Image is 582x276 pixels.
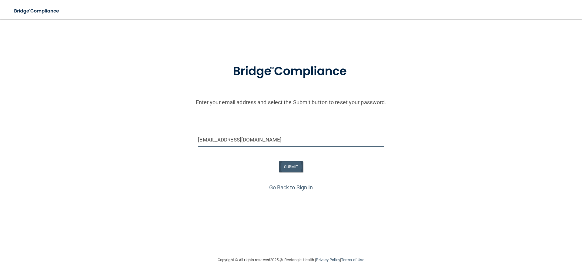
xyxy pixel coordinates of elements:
iframe: Drift Widget Chat Controller [477,233,575,257]
img: bridge_compliance_login_screen.278c3ca4.svg [9,5,65,17]
img: bridge_compliance_login_screen.278c3ca4.svg [220,56,362,87]
div: Copyright © All rights reserved 2025 @ Rectangle Health | | [180,250,402,270]
a: Go Back to Sign In [269,184,313,191]
input: Email [198,133,384,147]
a: Terms of Use [341,258,364,262]
button: SUBMIT [279,161,303,172]
a: Privacy Policy [316,258,340,262]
